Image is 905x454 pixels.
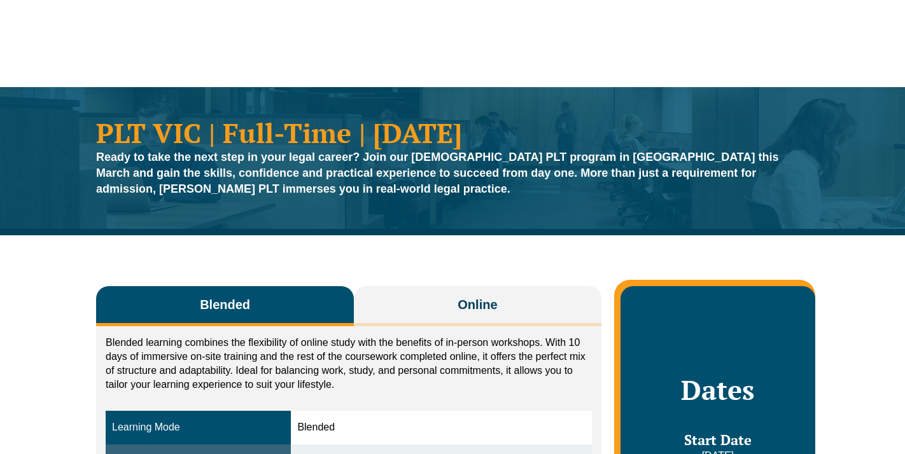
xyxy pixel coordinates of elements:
[200,296,250,313] span: Blended
[485,3,596,57] a: Traineeship Workshops
[106,336,592,392] p: Blended learning combines the flexibility of online study with the benefits of in-person workshop...
[458,296,497,313] span: Online
[772,3,827,57] a: About Us
[596,3,709,57] a: Medicare Billing Course
[709,3,772,57] a: Venue Hire
[349,3,485,57] a: Practice Management Course
[827,3,876,57] a: Contact
[112,420,284,435] div: Learning Mode
[271,3,349,57] a: CPD Programs
[29,10,113,46] a: [PERSON_NAME] Centre for Law
[96,119,809,146] h1: PLT VIC | Full-Time | [DATE]
[297,420,585,435] div: Blended
[161,3,272,57] a: Practical Legal Training
[633,374,803,406] h2: Dates
[96,151,778,195] strong: Ready to take the next step in your legal career? Join our [DEMOGRAPHIC_DATA] PLT program in [GEO...
[684,430,752,449] span: Start Date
